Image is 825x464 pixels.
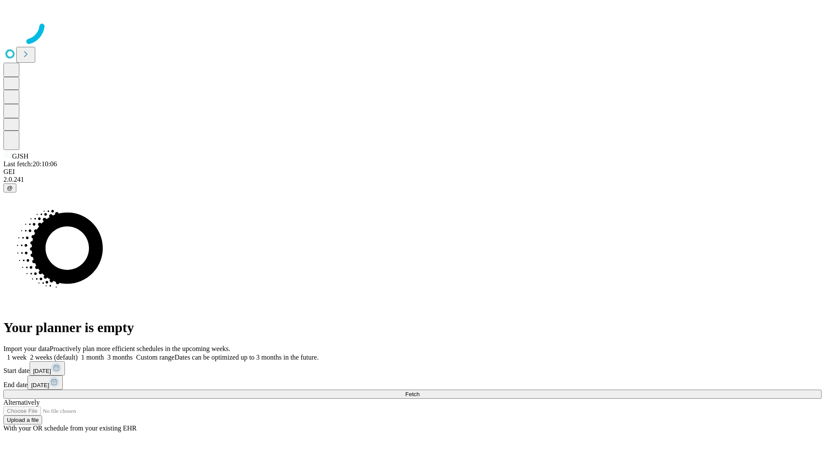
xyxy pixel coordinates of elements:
[3,424,137,432] span: With your OR schedule from your existing EHR
[7,354,27,361] span: 1 week
[3,375,822,390] div: End date
[33,368,51,374] span: [DATE]
[3,160,57,168] span: Last fetch: 20:10:06
[174,354,318,361] span: Dates can be optimized up to 3 months in the future.
[12,153,28,160] span: GJSH
[27,375,63,390] button: [DATE]
[3,320,822,336] h1: Your planner is empty
[30,354,78,361] span: 2 weeks (default)
[107,354,133,361] span: 3 months
[50,345,230,352] span: Proactively plan more efficient schedules in the upcoming weeks.
[3,168,822,176] div: GEI
[3,399,40,406] span: Alternatively
[3,176,822,183] div: 2.0.241
[81,354,104,361] span: 1 month
[3,390,822,399] button: Fetch
[3,361,822,375] div: Start date
[136,354,174,361] span: Custom range
[3,415,42,424] button: Upload a file
[30,361,65,375] button: [DATE]
[7,185,13,191] span: @
[31,382,49,388] span: [DATE]
[3,345,50,352] span: Import your data
[3,183,16,192] button: @
[405,391,419,397] span: Fetch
